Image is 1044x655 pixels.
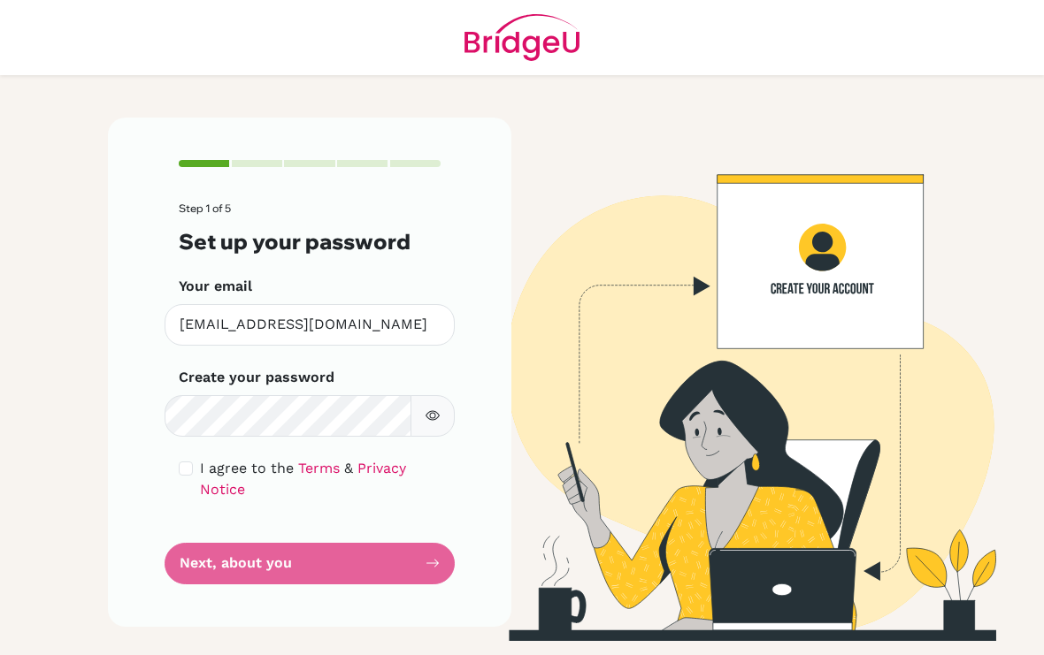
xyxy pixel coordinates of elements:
[298,460,340,476] a: Terms
[200,460,294,476] span: I agree to the
[179,276,252,297] label: Your email
[200,460,406,498] a: Privacy Notice
[344,460,353,476] span: &
[179,229,441,255] h3: Set up your password
[179,202,231,215] span: Step 1 of 5
[165,304,455,346] input: Insert your email*
[179,367,334,388] label: Create your password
